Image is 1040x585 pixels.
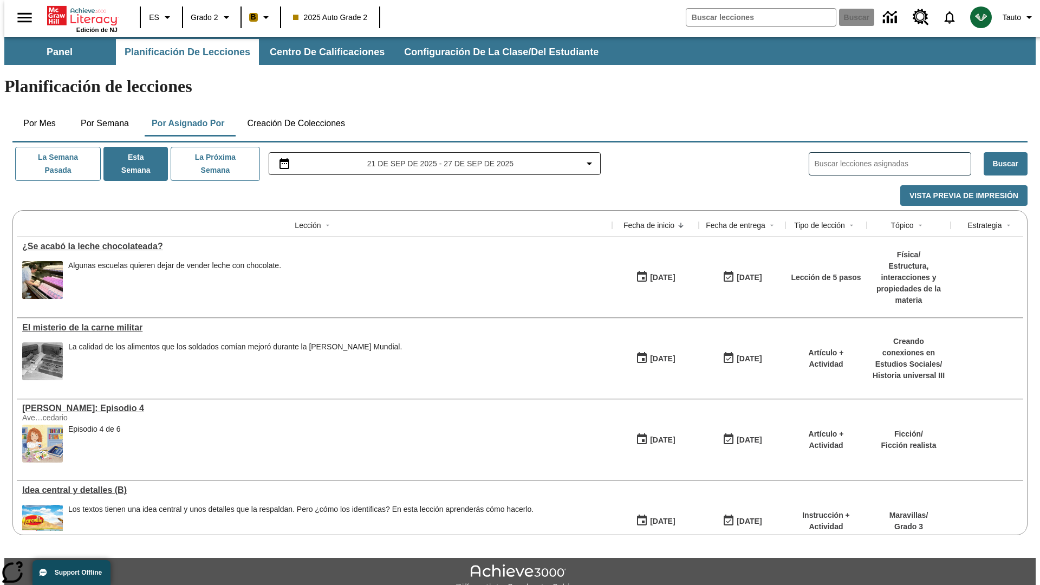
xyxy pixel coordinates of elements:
a: Portada [47,5,118,27]
button: Centro de calificaciones [261,39,393,65]
svg: Collapse Date Range Filter [583,157,596,170]
span: Grado 2 [191,12,218,23]
p: Ficción / [881,428,937,440]
div: Tipo de lección [794,220,845,231]
div: Fecha de inicio [623,220,674,231]
span: Tauto [1003,12,1021,23]
p: Creando conexiones en Estudios Sociales / [872,336,945,370]
button: Seleccione el intervalo de fechas opción del menú [274,157,596,170]
div: Tópico [890,220,913,231]
p: Física / [872,249,945,261]
button: Perfil/Configuración [998,8,1040,27]
div: Algunas escuelas quieren dejar de vender leche con chocolate. [68,261,281,270]
div: [DATE] [650,352,675,366]
button: Panel [5,39,114,65]
a: Elena Menope: Episodio 4, Lecciones [22,404,607,413]
button: Por asignado por [143,110,233,136]
div: Episodio 4 de 6 [68,425,121,434]
div: Portada [47,4,118,33]
button: Vista previa de impresión [900,185,1028,206]
div: ¿Se acabó la leche chocolateada? [22,242,607,251]
a: Notificaciones [935,3,964,31]
a: Idea central y detalles (B), Lecciones [22,485,607,495]
img: image [22,261,63,299]
span: B [251,10,256,24]
div: [DATE] [737,515,762,528]
button: Por mes [12,110,67,136]
div: Episodio 4 de 6 [68,425,121,463]
button: Sort [1002,219,1015,232]
button: Buscar [984,152,1028,175]
input: Buscar campo [686,9,836,26]
div: Fecha de entrega [706,220,765,231]
div: [DATE] [737,433,762,447]
button: Sort [321,219,334,232]
button: Configuración de la clase/del estudiante [395,39,607,65]
button: 09/21/25: Primer día en que estuvo disponible la lección [632,511,679,531]
p: Historia universal III [872,370,945,381]
img: portada de Maravillas de tercer grado: una mariposa vuela sobre un campo y un río, con montañas a... [22,505,63,543]
button: 09/21/25: Último día en que podrá accederse la lección [719,267,765,288]
img: Fotografía en blanco y negro que muestra cajas de raciones de comida militares con la etiqueta U.... [22,342,63,380]
input: Buscar lecciones asignadas [815,156,971,172]
div: [DATE] [650,515,675,528]
button: 09/21/25: Último día en que podrá accederse la lección [719,430,765,450]
a: Centro de información [876,3,906,32]
button: Boost El color de la clase es anaranjado claro. Cambiar el color de la clase. [245,8,277,27]
div: Subbarra de navegación [4,37,1036,65]
button: Abrir el menú lateral [9,2,41,34]
span: Panel [47,46,73,58]
span: Configuración de la clase/del estudiante [404,46,599,58]
span: Planificación de lecciones [125,46,250,58]
button: Lenguaje: ES, Selecciona un idioma [144,8,179,27]
p: Instrucción + Actividad [791,510,861,532]
button: 09/21/25: Último día en que podrá accederse la lección [719,511,765,531]
div: [DATE] [650,433,675,447]
div: El misterio de la carne militar [22,323,607,333]
button: 09/21/25: Primer día en que estuvo disponible la lección [632,348,679,369]
div: Los textos tienen una idea central y unos detalles que la respaldan. Pero ¿cómo los identificas? ... [68,505,534,514]
div: Idea central y detalles (B) [22,485,607,495]
div: La calidad de los alimentos que los soldados comían mejoró durante la Segunda Guerra Mundial. [68,342,402,380]
p: Estructura, interacciones y propiedades de la materia [872,261,945,306]
div: Lección [295,220,321,231]
button: 09/21/25: Primer día en que estuvo disponible la lección [632,267,679,288]
button: Creación de colecciones [238,110,354,136]
p: Artículo + Actividad [791,347,861,370]
button: Escoja un nuevo avatar [964,3,998,31]
div: Los textos tienen una idea central y unos detalles que la respaldan. Pero ¿cómo los identificas? ... [68,505,534,543]
span: 21 de sep de 2025 - 27 de sep de 2025 [367,158,513,170]
div: Ave…cedario [22,413,185,422]
button: Sort [674,219,687,232]
span: ES [149,12,159,23]
div: Algunas escuelas quieren dejar de vender leche con chocolate. [68,261,281,299]
a: El misterio de la carne militar , Lecciones [22,323,607,333]
p: La calidad de los alimentos que los soldados comían mejoró durante la [PERSON_NAME] Mundial. [68,342,402,352]
img: avatar image [970,6,992,28]
button: La semana pasada [15,147,101,181]
span: 2025 Auto Grade 2 [293,12,368,23]
span: Centro de calificaciones [270,46,385,58]
p: Lección de 5 pasos [791,272,861,283]
button: 09/21/25: Primer día en que estuvo disponible la lección [632,430,679,450]
div: [DATE] [650,271,675,284]
p: Maravillas / [889,510,928,521]
span: Edición de NJ [76,27,118,33]
p: Artículo + Actividad [791,428,861,451]
button: Sort [845,219,858,232]
button: Sort [765,219,778,232]
div: Elena Menope: Episodio 4 [22,404,607,413]
div: Estrategia [967,220,1002,231]
a: Centro de recursos, Se abrirá en una pestaña nueva. [906,3,935,32]
p: Grado 3 [889,521,928,532]
div: [DATE] [737,271,762,284]
h1: Planificación de lecciones [4,76,1036,96]
button: Grado: Grado 2, Elige un grado [186,8,237,27]
button: Planificación de lecciones [116,39,259,65]
img: Elena está sentada en la mesa de clase, poniendo pegamento en un trozo de papel. Encima de la mes... [22,425,63,463]
button: 09/21/25: Último día en que podrá accederse la lección [719,348,765,369]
